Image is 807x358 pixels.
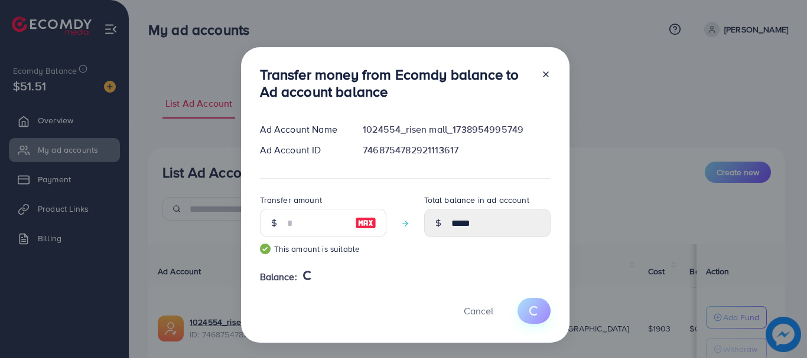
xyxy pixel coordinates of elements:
[260,243,386,255] small: This amount is suitable
[353,123,559,136] div: 1024554_risen mall_1738954995749
[260,270,297,284] span: Balance:
[260,194,322,206] label: Transfer amount
[424,194,529,206] label: Total balance in ad account
[353,143,559,157] div: 7468754782921113617
[355,216,376,230] img: image
[260,66,532,100] h3: Transfer money from Ecomdy balance to Ad account balance
[260,244,271,254] img: guide
[250,143,354,157] div: Ad Account ID
[464,304,493,317] span: Cancel
[250,123,354,136] div: Ad Account Name
[449,298,508,323] button: Cancel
